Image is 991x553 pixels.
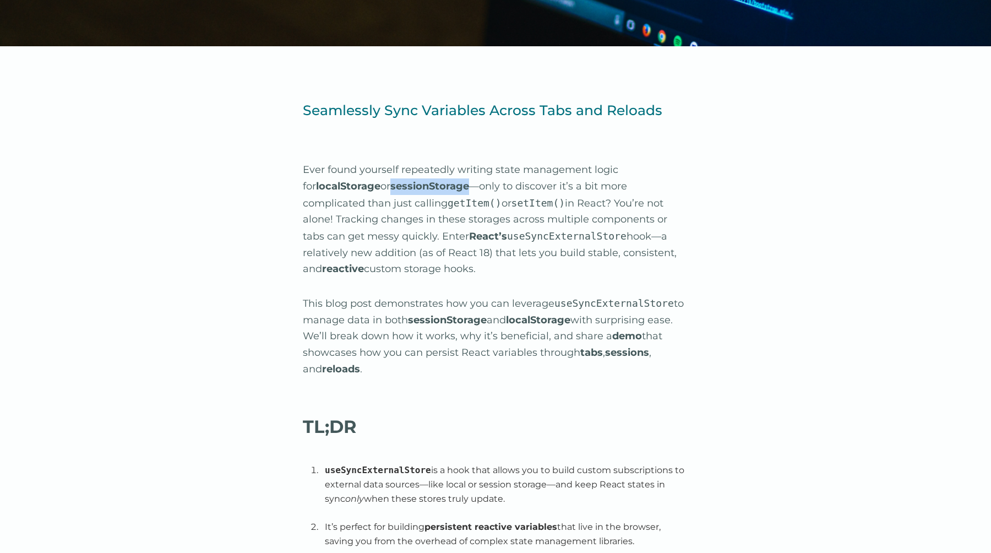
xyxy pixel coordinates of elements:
[469,230,507,242] strong: React’s
[303,416,357,437] strong: TL;DR
[303,295,688,377] p: This blog post demonstrates how you can leverage to manage data in both and with surprising ease....
[322,363,360,375] strong: reloads
[448,197,502,209] code: getItem()
[303,99,688,122] p: Seamlessly Sync Variables Across Tabs and Reloads
[554,297,674,309] code: useSyncExternalStore
[507,230,627,242] code: useSyncExternalStore
[316,180,380,192] strong: localStorage
[424,522,557,532] strong: persistent reactive variables
[345,494,364,504] em: only
[320,459,688,516] li: is a hook that allows you to build custom subscriptions to external data sources—like local or se...
[612,330,642,342] strong: demo
[580,346,603,359] strong: tabs
[390,180,469,192] strong: sessionStorage
[506,314,570,326] strong: localStorage
[325,465,431,475] code: useSyncExternalStore
[303,162,688,278] p: Ever found yourself repeatedly writing state management logic for or —only to discover it’s a bit...
[303,122,688,144] p: ‍
[605,346,649,359] strong: sessions
[408,314,487,326] strong: sessionStorage
[322,263,364,275] strong: reactive
[511,197,565,209] code: setItem()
